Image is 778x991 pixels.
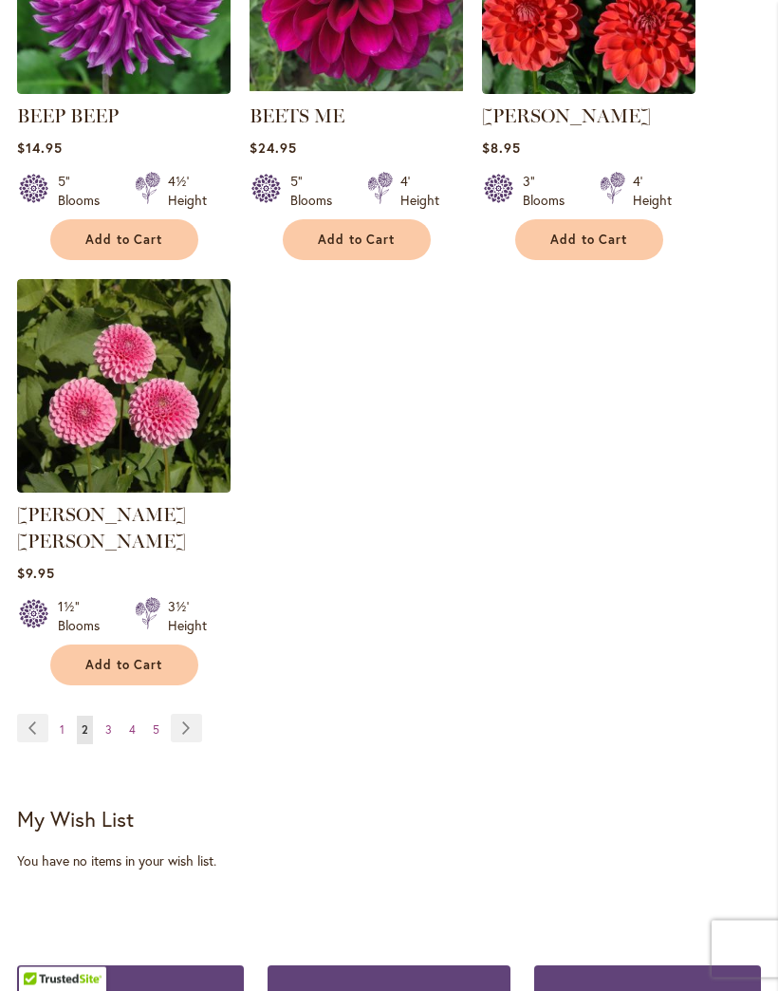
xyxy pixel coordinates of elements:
div: 5" Blooms [290,173,344,211]
span: 1 [60,723,65,738]
a: 1 [55,717,69,745]
span: Add to Cart [85,658,163,674]
a: [PERSON_NAME] [482,105,651,128]
a: 5 [148,717,164,745]
iframe: Launch Accessibility Center [14,924,67,977]
a: [PERSON_NAME] [PERSON_NAME] [17,504,186,553]
div: 4' Height [633,173,672,211]
a: BEETS ME [250,105,344,128]
a: BEEP BEEP [17,81,231,99]
div: 1½" Blooms [58,598,112,636]
div: You have no items in your wish list. [17,852,761,871]
a: 3 [101,717,117,745]
span: Add to Cart [85,233,163,249]
span: $9.95 [17,565,55,583]
button: Add to Cart [50,645,198,686]
div: 3½' Height [168,598,207,636]
span: $14.95 [17,140,63,158]
a: BEEP BEEP [17,105,119,128]
img: BETTY ANNE [17,280,231,494]
button: Add to Cart [515,220,663,261]
span: 3 [105,723,112,738]
strong: My Wish List [17,806,134,833]
a: BETTY ANNE [17,479,231,497]
span: $8.95 [482,140,521,158]
a: 4 [124,717,140,745]
div: 4½' Height [168,173,207,211]
span: 4 [129,723,136,738]
span: 5 [153,723,159,738]
button: Add to Cart [50,220,198,261]
button: Add to Cart [283,220,431,261]
div: 4' Height [400,173,439,211]
span: Add to Cart [550,233,628,249]
div: 5" Blooms [58,173,112,211]
span: 2 [82,723,88,738]
a: BEETS ME [250,81,463,99]
div: 3" Blooms [523,173,577,211]
span: Add to Cart [318,233,396,249]
a: BENJAMIN MATTHEW [482,81,695,99]
span: $24.95 [250,140,297,158]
